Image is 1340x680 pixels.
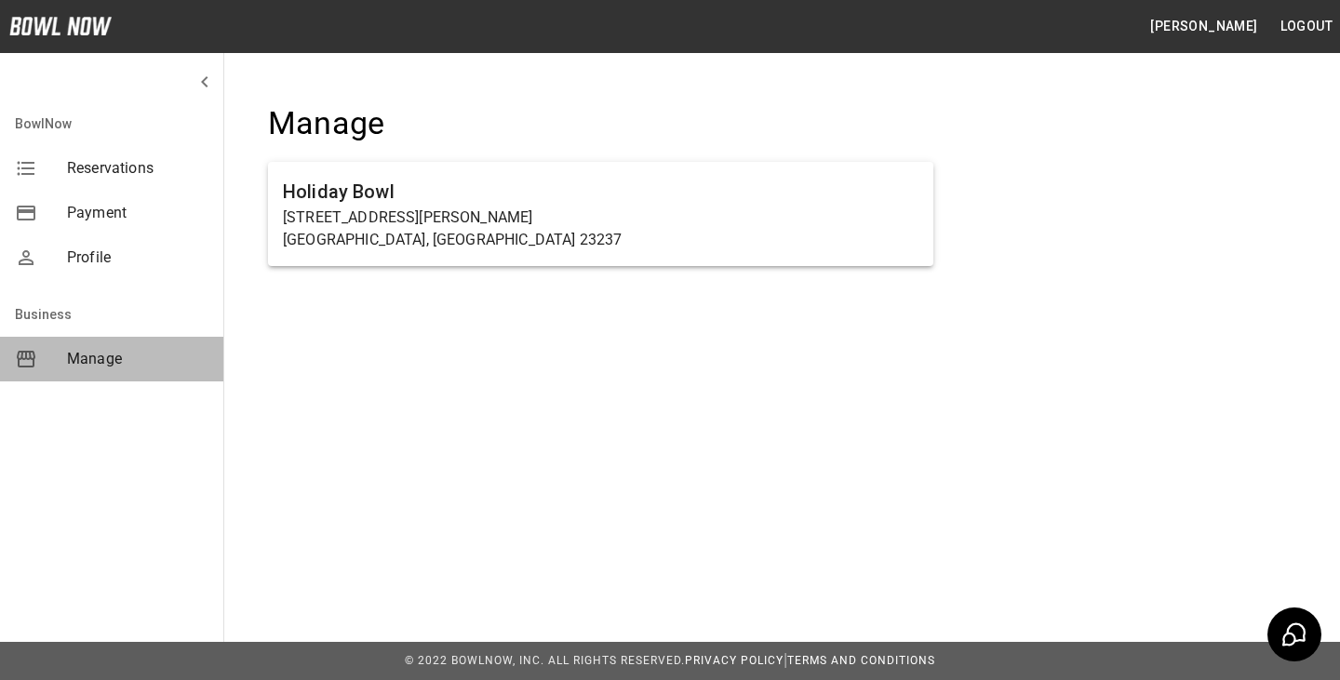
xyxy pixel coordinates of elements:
[268,104,933,143] h4: Manage
[67,202,208,224] span: Payment
[67,247,208,269] span: Profile
[67,157,208,180] span: Reservations
[405,654,685,667] span: © 2022 BowlNow, Inc. All Rights Reserved.
[787,654,935,667] a: Terms and Conditions
[685,654,784,667] a: Privacy Policy
[283,207,918,229] p: [STREET_ADDRESS][PERSON_NAME]
[1273,9,1340,44] button: Logout
[283,229,918,251] p: [GEOGRAPHIC_DATA], [GEOGRAPHIC_DATA] 23237
[9,17,112,35] img: logo
[1143,9,1265,44] button: [PERSON_NAME]
[283,177,918,207] h6: Holiday Bowl
[67,348,208,370] span: Manage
